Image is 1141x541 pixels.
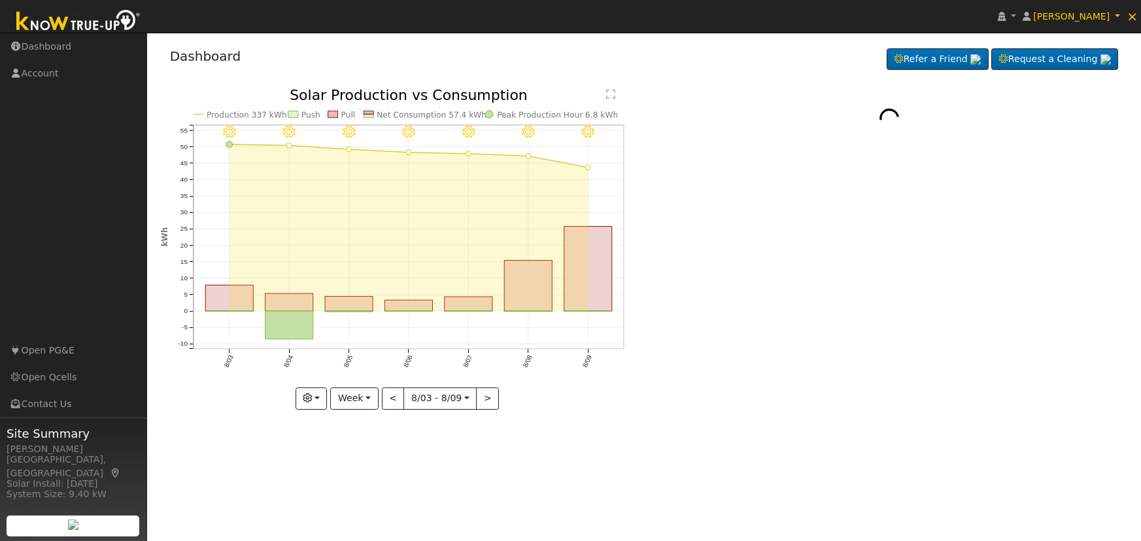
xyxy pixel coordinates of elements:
span: [PERSON_NAME] [1033,11,1110,22]
img: retrieve [970,54,981,65]
div: Solar Install: [DATE] [7,477,140,491]
img: retrieve [68,519,78,530]
img: retrieve [1100,54,1111,65]
span: × [1127,8,1138,24]
span: Site Summary [7,425,140,442]
img: Know True-Up [10,7,147,37]
a: Map [110,468,122,478]
div: [PERSON_NAME] [7,442,140,456]
a: Request a Cleaning [991,48,1118,71]
a: Refer a Friend [887,48,989,71]
a: Dashboard [170,48,241,64]
div: System Size: 9.40 kW [7,487,140,501]
div: [GEOGRAPHIC_DATA], [GEOGRAPHIC_DATA] [7,453,140,480]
